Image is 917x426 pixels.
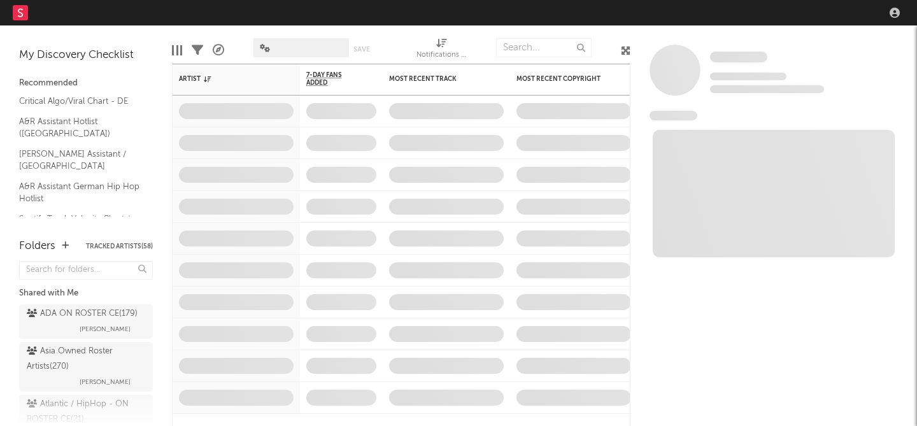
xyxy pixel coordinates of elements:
[19,180,140,206] a: A&R Assistant German Hip Hop Hotlist
[353,46,370,53] button: Save
[80,374,131,390] span: [PERSON_NAME]
[650,111,697,120] span: News Feed
[416,32,467,69] div: Notifications (Artist)
[27,306,138,322] div: ADA ON ROSTER CE ( 179 )
[710,73,786,80] span: Tracking Since: [DATE]
[496,38,592,57] input: Search...
[710,52,767,62] span: Some Artist
[19,115,140,141] a: A&R Assistant Hotlist ([GEOGRAPHIC_DATA])
[19,342,153,392] a: Asia Owned Roster Artists(270)[PERSON_NAME]
[27,344,142,374] div: Asia Owned Roster Artists ( 270 )
[86,243,153,250] button: Tracked Artists(58)
[19,94,140,108] a: Critical Algo/Viral Chart - DE
[19,304,153,339] a: ADA ON ROSTER CE(179)[PERSON_NAME]
[19,147,140,173] a: [PERSON_NAME] Assistant / [GEOGRAPHIC_DATA]
[516,75,612,83] div: Most Recent Copyright
[213,32,224,69] div: A&R Pipeline
[710,85,824,93] span: 0 fans last week
[389,75,485,83] div: Most Recent Track
[172,32,182,69] div: Edit Columns
[19,239,55,254] div: Folders
[19,48,153,63] div: My Discovery Checklist
[710,51,767,64] a: Some Artist
[19,76,153,91] div: Recommended
[19,286,153,301] div: Shared with Me
[192,32,203,69] div: Filters
[416,48,467,63] div: Notifications (Artist)
[306,71,357,87] span: 7-Day Fans Added
[19,261,153,280] input: Search for folders...
[179,75,274,83] div: Artist
[80,322,131,337] span: [PERSON_NAME]
[19,212,140,238] a: Spotify Track Velocity Chart / DE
